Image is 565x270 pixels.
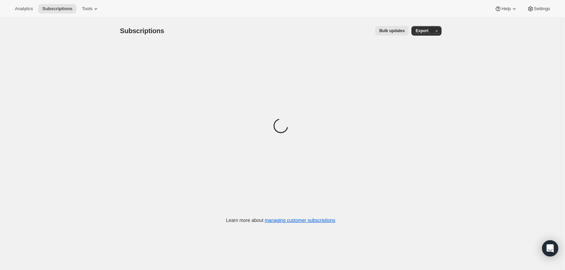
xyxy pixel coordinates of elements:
[501,6,511,12] span: Help
[82,6,92,12] span: Tools
[15,6,33,12] span: Analytics
[265,218,335,223] a: managing customer subscriptions
[523,4,554,14] button: Settings
[534,6,550,12] span: Settings
[379,28,405,33] span: Bulk updates
[38,4,76,14] button: Subscriptions
[226,217,335,224] p: Learn more about
[42,6,72,12] span: Subscriptions
[120,27,164,35] span: Subscriptions
[411,26,432,36] button: Export
[542,240,558,256] div: Open Intercom Messenger
[415,28,428,33] span: Export
[491,4,521,14] button: Help
[11,4,37,14] button: Analytics
[375,26,409,36] button: Bulk updates
[78,4,103,14] button: Tools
